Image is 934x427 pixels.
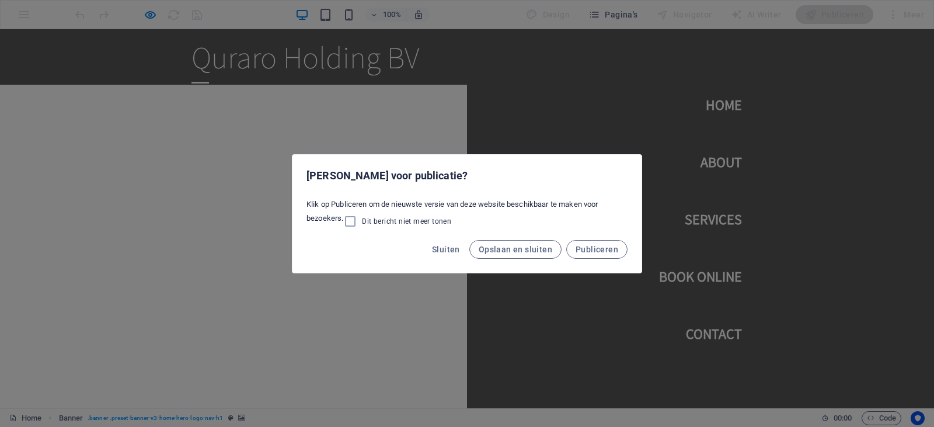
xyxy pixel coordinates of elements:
a: Book Online [659,231,742,263]
span: Opslaan en sluiten [479,245,552,254]
h2: [PERSON_NAME] voor publicatie? [306,169,628,183]
button: Opslaan en sluiten [469,240,562,259]
a: About [700,116,742,149]
a: Contact [686,288,742,321]
a: Services [685,173,742,206]
div: Klik op Publiceren om de nieuwste versie van deze website beschikbaar te maken voor bezoekers. [292,195,642,233]
button: Publiceren [566,240,628,259]
span: Publiceren [576,245,618,254]
button: Sluiten [427,240,465,259]
a: Home [706,59,742,92]
span: Dit bericht niet meer tonen [362,217,451,226]
span: Quraro Holding BV [191,8,419,48]
span: Sluiten [432,245,460,254]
